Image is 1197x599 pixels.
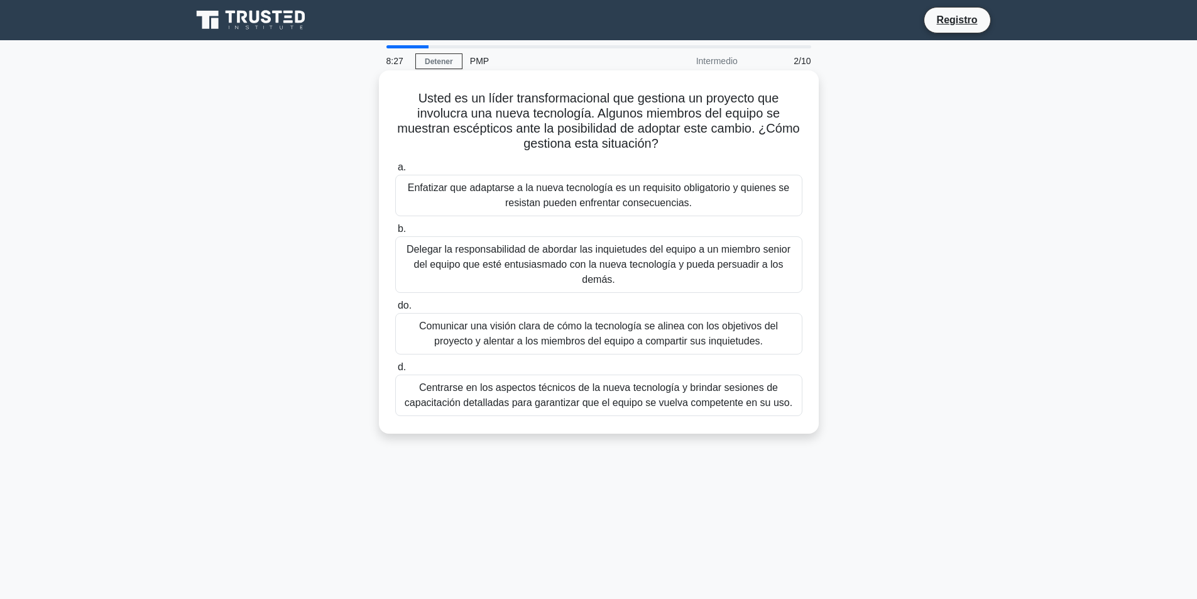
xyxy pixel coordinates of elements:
font: a. [398,162,406,172]
a: Detener [415,53,462,69]
font: Detener [425,57,453,66]
font: do. [398,300,412,310]
font: b. [398,223,406,234]
font: Comunicar una visión clara de cómo la tecnología se alinea con los objetivos del proyecto y alent... [419,321,778,346]
font: Delegar la responsabilidad de abordar las inquietudes del equipo a un miembro senior del equipo q... [407,244,790,285]
a: Registro [929,12,985,28]
font: Usted es un líder transformacional que gestiona un proyecto que involucra una nueva tecnología. A... [397,91,799,150]
font: Intermedio [696,56,738,66]
font: Registro [937,14,978,25]
font: d. [398,361,406,372]
font: Enfatizar que adaptarse a la nueva tecnología es un requisito obligatorio y quienes se resistan p... [408,182,790,208]
font: 8:27 [386,56,403,66]
font: Centrarse en los aspectos técnicos de la nueva tecnología y brindar sesiones de capacitación deta... [405,382,792,408]
font: PMP [470,56,489,66]
font: 2/10 [794,56,811,66]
